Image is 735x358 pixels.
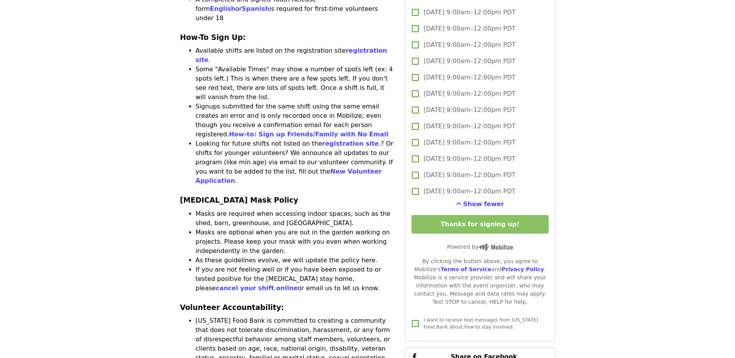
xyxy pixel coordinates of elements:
span: [DATE] 9:00am–12:00pm PDT [423,40,515,50]
span: Powered by [447,244,513,250]
span: [DATE] 9:00am–12:00pm PDT [423,170,515,180]
li: As these guidelines evolve, we will update the policy here. [196,256,396,265]
a: How-to: Sign up Friends/Family with No Email [229,131,388,138]
li: Some "Available Times" may show a number of spots left (ex: 4 spots left.) This is when there are... [196,65,396,102]
strong: How-To Sign Up: [180,33,246,41]
li: Looking for future shifts not listed on the .? Or shifts for younger volunteers? We announce all ... [196,139,396,186]
a: cancel your shift online [216,284,298,292]
span: [DATE] 9:00am–12:00pm PDT [423,8,515,17]
span: [DATE] 9:00am–12:00pm PDT [423,154,515,164]
li: Masks are required when accessing indoor spaces, such as the shed, barn, greenhouse, and [GEOGRAP... [196,209,396,228]
a: registration site [322,140,379,147]
button: Thanks for signing up! [411,215,548,234]
span: I want to receive text messages from [US_STATE] Food Bank about how to stay involved. [423,317,538,330]
button: See more timeslots [456,200,504,209]
a: English [210,5,236,12]
a: Privacy Policy [501,266,544,272]
a: Spanish [242,5,270,12]
li: Available shifts are listed on the registration site . [196,46,396,65]
span: Show fewer [463,200,504,208]
span: [DATE] 9:00am–12:00pm PDT [423,73,515,82]
a: Terms of Service [441,266,491,272]
li: Masks are optional when you are out in the garden working on projects. Please keep your mask with... [196,228,396,256]
span: [DATE] 9:00am–12:00pm PDT [423,57,515,66]
strong: Volunteer Accountability: [180,303,284,312]
span: [DATE] 9:00am–12:00pm PDT [423,187,515,196]
span: [DATE] 9:00am–12:00pm PDT [423,89,515,98]
strong: [MEDICAL_DATA] Mask Policy [180,196,298,204]
div: By clicking the button above, you agree to Mobilize's and . Mobilize is a service provider and wi... [411,257,548,306]
li: Signups submitted for the same shift using the same email creates an error and is only recorded o... [196,102,396,139]
span: [DATE] 9:00am–12:00pm PDT [423,138,515,147]
span: [DATE] 9:00am–12:00pm PDT [423,24,515,33]
span: [DATE] 9:00am–12:00pm PDT [423,122,515,131]
span: [DATE] 9:00am–12:00pm PDT [423,105,515,115]
img: Powered by Mobilize [479,244,513,251]
li: If you are not feeling well or if you have been exposed to or tested positive for the [MEDICAL_DA... [196,265,396,293]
